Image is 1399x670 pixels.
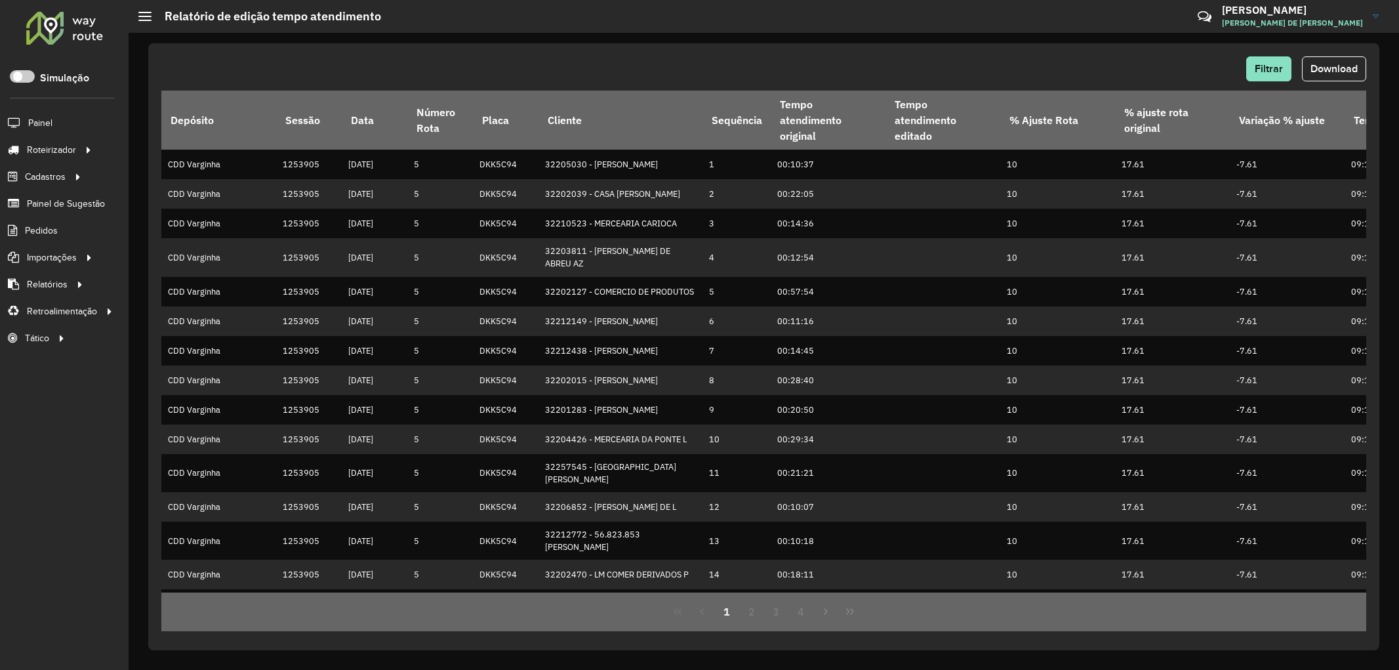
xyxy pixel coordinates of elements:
td: 17.61 [1115,238,1230,276]
td: 32202015 - [PERSON_NAME] [538,366,702,395]
td: 10 [702,425,771,454]
th: Número Rota [407,91,473,150]
td: [DATE] [342,366,407,395]
td: [DATE] [342,522,407,560]
td: -7.61 [1230,560,1345,589]
td: 17.61 [1115,150,1230,179]
td: DKK5C94 [473,306,538,336]
td: CDD Varginha [161,560,276,589]
th: Depósito [161,91,276,150]
td: 6 [702,306,771,336]
td: 1253905 [276,150,342,179]
td: -7.61 [1230,522,1345,560]
td: [DATE] [342,560,407,589]
td: 7 [702,336,771,366]
td: 5 [407,150,473,179]
td: 5 [407,366,473,395]
td: 17.61 [1115,425,1230,454]
td: -7.61 [1230,209,1345,238]
td: 1253905 [276,238,342,276]
button: 4 [788,599,813,624]
button: Filtrar [1246,56,1291,81]
td: 10 [1000,179,1115,209]
td: 1253905 [276,395,342,425]
td: 13 [702,522,771,560]
td: CDD Varginha [161,492,276,522]
td: 5 [407,306,473,336]
td: -7.61 [1230,492,1345,522]
th: Tempo atendimento editado [885,91,1000,150]
td: 17.61 [1115,336,1230,366]
td: 10 [1000,589,1115,619]
td: 32207758 - [PERSON_NAME] [538,589,702,619]
td: 1 [702,150,771,179]
td: 5 [407,238,473,276]
td: 10 [1000,560,1115,589]
button: Next Page [813,599,838,624]
td: 32212149 - [PERSON_NAME] [538,306,702,336]
td: [DATE] [342,589,407,619]
td: 32203811 - [PERSON_NAME] DE ABREU AZ [538,238,702,276]
td: 2 [702,179,771,209]
td: -7.61 [1230,179,1345,209]
td: -7.61 [1230,454,1345,492]
td: 1253905 [276,560,342,589]
td: 32212438 - [PERSON_NAME] [538,336,702,366]
td: 5 [407,522,473,560]
td: 10 [1000,209,1115,238]
td: [DATE] [342,395,407,425]
td: CDD Varginha [161,395,276,425]
th: Variação % ajuste [1230,91,1345,150]
td: DKK5C94 [473,589,538,619]
td: 17.61 [1115,277,1230,306]
td: DKK5C94 [473,366,538,395]
td: 17.61 [1115,522,1230,560]
td: 1253905 [276,306,342,336]
td: 15 [702,589,771,619]
td: DKK5C94 [473,454,538,492]
td: [DATE] [342,179,407,209]
td: DKK5C94 [473,336,538,366]
td: 5 [407,492,473,522]
td: [DATE] [342,306,407,336]
td: -7.61 [1230,366,1345,395]
td: 1253905 [276,425,342,454]
td: DKK5C94 [473,560,538,589]
td: 00:10:07 [771,492,885,522]
th: Sessão [276,91,342,150]
span: Painel de Sugestão [27,197,105,211]
td: 00:21:54 [771,589,885,619]
td: 9 [702,395,771,425]
td: DKK5C94 [473,425,538,454]
span: Retroalimentação [27,304,97,318]
th: % Ajuste Rota [1000,91,1115,150]
td: CDD Varginha [161,277,276,306]
td: 00:12:54 [771,238,885,276]
td: DKK5C94 [473,522,538,560]
td: 00:10:37 [771,150,885,179]
td: 5 [407,589,473,619]
td: DKK5C94 [473,277,538,306]
td: 10 [1000,150,1115,179]
td: 17.61 [1115,366,1230,395]
span: Importações [27,251,77,264]
td: 10 [1000,522,1115,560]
td: CDD Varginha [161,522,276,560]
td: 32205030 - [PERSON_NAME] [538,150,702,179]
td: [DATE] [342,238,407,276]
td: CDD Varginha [161,366,276,395]
td: 1253905 [276,209,342,238]
td: 17.61 [1115,179,1230,209]
td: 17.61 [1115,306,1230,336]
td: CDD Varginha [161,589,276,619]
td: 17.61 [1115,589,1230,619]
h3: [PERSON_NAME] [1222,4,1363,16]
td: DKK5C94 [473,492,538,522]
td: 12 [702,492,771,522]
span: Download [1310,63,1358,74]
td: 00:14:36 [771,209,885,238]
td: 32202039 - CASA [PERSON_NAME] [538,179,702,209]
td: [DATE] [342,277,407,306]
button: Download [1302,56,1366,81]
label: Simulação [40,70,89,86]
